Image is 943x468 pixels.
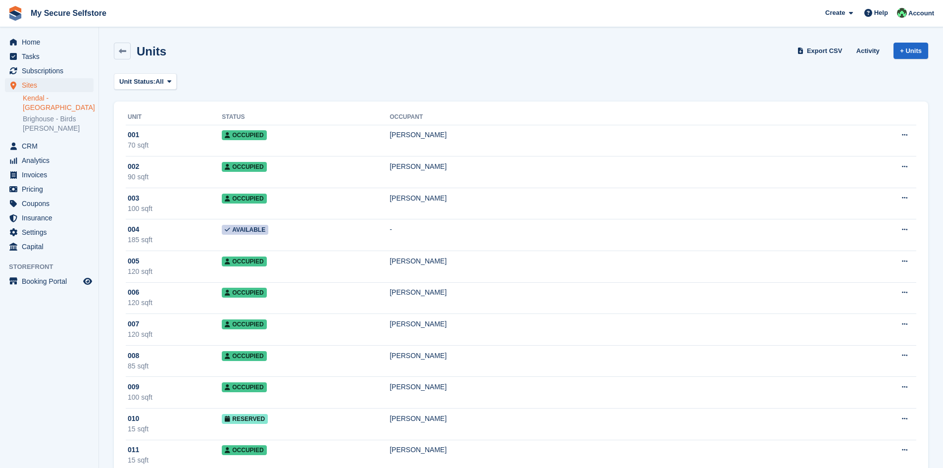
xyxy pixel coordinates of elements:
div: [PERSON_NAME] [390,161,842,172]
span: Capital [22,240,81,254]
a: menu [5,154,94,167]
span: Occupied [222,194,266,204]
span: Occupied [222,162,266,172]
a: menu [5,274,94,288]
div: 90 sqft [128,172,222,182]
a: Export CSV [795,43,846,59]
div: [PERSON_NAME] [390,351,842,361]
a: menu [5,78,94,92]
span: Create [825,8,845,18]
h2: Units [137,45,166,58]
div: 120 sqft [128,266,222,277]
span: Storefront [9,262,99,272]
span: Available [222,225,268,235]
span: Subscriptions [22,64,81,78]
span: Insurance [22,211,81,225]
a: menu [5,225,94,239]
div: [PERSON_NAME] [390,193,842,204]
span: Export CSV [807,46,843,56]
span: Occupied [222,288,266,298]
a: My Secure Selfstore [27,5,110,21]
div: [PERSON_NAME] [390,445,842,455]
span: All [155,77,164,87]
a: menu [5,168,94,182]
a: Kendal - [GEOGRAPHIC_DATA] [23,94,94,112]
img: Greg Allsopp [897,8,907,18]
span: 003 [128,193,139,204]
span: Tasks [22,50,81,63]
a: menu [5,211,94,225]
span: 004 [128,224,139,235]
span: Settings [22,225,81,239]
span: 005 [128,256,139,266]
div: [PERSON_NAME] [390,414,842,424]
a: menu [5,139,94,153]
span: 009 [128,382,139,392]
div: [PERSON_NAME] [390,319,842,329]
span: Booking Portal [22,274,81,288]
span: Occupied [222,351,266,361]
span: 001 [128,130,139,140]
div: [PERSON_NAME] [390,256,842,266]
span: Pricing [22,182,81,196]
span: Analytics [22,154,81,167]
img: stora-icon-8386f47178a22dfd0bd8f6a31ec36ba5ce8667c1dd55bd0f319d3a0aa187defe.svg [8,6,23,21]
div: [PERSON_NAME] [390,130,842,140]
a: Brighouse - Birds [PERSON_NAME] [23,114,94,133]
span: 010 [128,414,139,424]
div: 15 sqft [128,455,222,466]
div: 185 sqft [128,235,222,245]
span: Occupied [222,257,266,266]
th: Status [222,109,390,125]
span: 011 [128,445,139,455]
span: Help [874,8,888,18]
a: + Units [893,43,928,59]
th: Occupant [390,109,842,125]
span: CRM [22,139,81,153]
div: 15 sqft [128,424,222,434]
div: 120 sqft [128,298,222,308]
span: Home [22,35,81,49]
a: menu [5,197,94,210]
div: 100 sqft [128,204,222,214]
div: [PERSON_NAME] [390,382,842,392]
span: Coupons [22,197,81,210]
span: 002 [128,161,139,172]
div: 70 sqft [128,140,222,151]
div: 120 sqft [128,329,222,340]
a: menu [5,64,94,78]
a: menu [5,35,94,49]
span: Occupied [222,382,266,392]
span: 008 [128,351,139,361]
span: 006 [128,287,139,298]
span: 007 [128,319,139,329]
div: 100 sqft [128,392,222,403]
span: Reserved [222,414,268,424]
span: Occupied [222,445,266,455]
span: Account [908,8,934,18]
td: - [390,219,842,251]
span: Occupied [222,319,266,329]
span: Occupied [222,130,266,140]
th: Unit [126,109,222,125]
a: Preview store [82,275,94,287]
a: Activity [852,43,884,59]
div: 85 sqft [128,361,222,371]
a: menu [5,182,94,196]
a: menu [5,50,94,63]
span: Unit Status: [119,77,155,87]
button: Unit Status: All [114,73,177,90]
span: Sites [22,78,81,92]
a: menu [5,240,94,254]
div: [PERSON_NAME] [390,287,842,298]
span: Invoices [22,168,81,182]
